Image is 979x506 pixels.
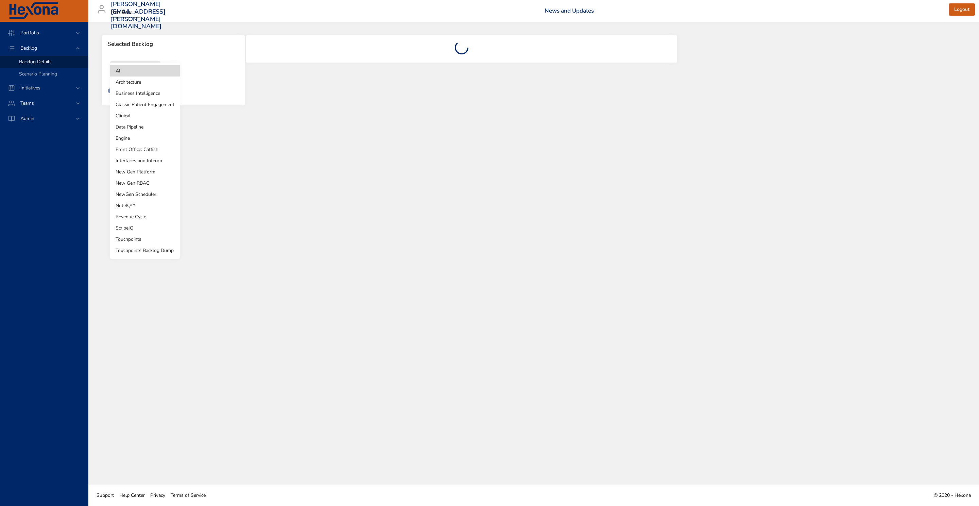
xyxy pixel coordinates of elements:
[110,211,180,222] li: Revenue Cycle
[110,65,180,77] li: AI
[110,144,180,155] li: Front Office: Catfish
[110,222,180,234] li: ScribeIQ
[110,245,180,256] li: Touchpoints Backlog Dump
[110,77,180,88] li: Architecture
[110,178,180,189] li: New Gen RBAC
[110,99,180,110] li: Classic Patient Engagement
[110,88,180,99] li: Business Intelligence
[110,155,180,166] li: Interfaces and Interop
[110,166,180,178] li: New Gen Platform
[110,234,180,245] li: Touchpoints
[110,121,180,133] li: Data Pipeline
[110,189,180,200] li: NewGen Scheduler
[110,200,180,211] li: NoteIQ™
[110,133,180,144] li: Engine
[110,110,180,121] li: Clinical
